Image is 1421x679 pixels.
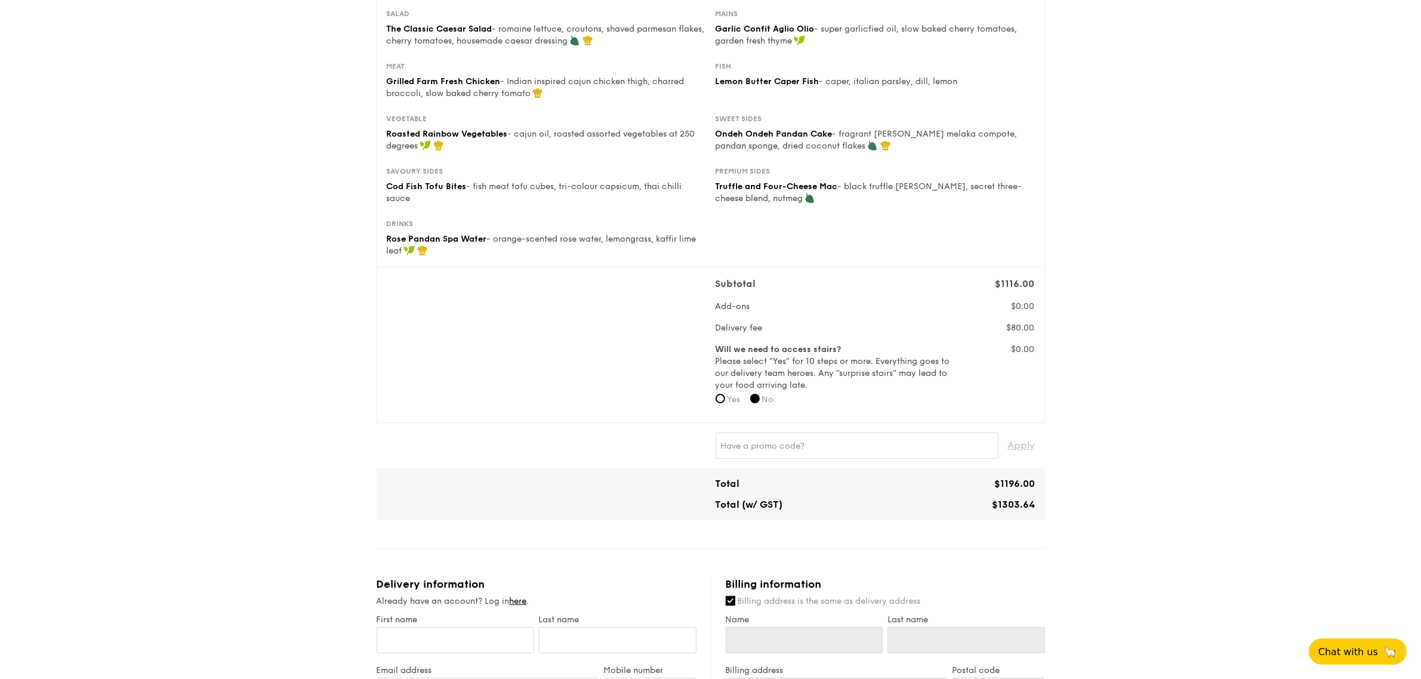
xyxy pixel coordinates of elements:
[992,499,1035,510] span: $1303.64
[1007,323,1035,333] span: $80.00
[716,181,838,192] span: Truffle and Four-Cheese Mac
[716,129,833,139] span: Ondeh Ondeh Pandan Cake
[387,166,706,176] div: Savoury sides
[387,76,685,98] span: - Indian inspired cajun chicken thigh, charred broccoli, slow baked cherry tomato
[726,596,735,606] input: Billing address is the same as delivery address
[387,181,467,192] span: Cod Fish Tofu Bites
[716,301,750,311] span: Add-ons
[377,615,534,625] label: First name
[569,35,580,46] img: icon-vegetarian.fe4039eb.svg
[819,76,958,87] span: - caper, italian parsley, dill, lemon
[532,88,543,98] img: icon-chef-hat.a58ddaea.svg
[995,278,1035,289] span: $1116.00
[1318,646,1378,658] span: Chat with us
[387,234,487,244] span: Rose Pandan Spa Water
[387,129,508,139] span: Roasted Rainbow Vegetables
[716,278,756,289] span: Subtotal
[716,433,998,459] input: Have a promo code?
[377,665,599,675] label: Email address
[726,665,948,675] label: Billing address
[387,129,695,151] span: - cajun oil, roasted assorted vegetables at 250 degrees
[716,76,819,87] span: Lemon Butter Caper Fish
[716,114,1035,124] div: Sweet sides
[880,140,891,151] img: icon-chef-hat.a58ddaea.svg
[887,615,1045,625] label: Last name
[716,61,1035,71] div: Fish
[387,9,706,18] div: Salad
[539,615,696,625] label: Last name
[716,344,841,354] b: Will we need to access stairs?
[403,245,415,256] img: icon-vegan.f8ff3823.svg
[738,596,921,606] span: Billing address is the same as delivery address
[387,234,696,256] span: - orange-scented rose water, lemongrass, kaffir lime leaf
[387,61,706,71] div: Meat
[1012,301,1035,311] span: $0.00
[582,35,593,46] img: icon-chef-hat.a58ddaea.svg
[387,181,682,203] span: - fish meat tofu cubes, tri-colour capsicum, thai chilli sauce
[726,578,822,591] span: Billing information
[377,595,696,607] div: Already have an account? Log in .
[716,166,1035,176] div: Premium sides
[750,394,760,403] input: No
[417,245,428,256] img: icon-chef-hat.a58ddaea.svg
[1383,645,1397,659] span: 🦙
[387,219,706,229] div: Drinks
[1008,433,1035,459] span: Apply
[716,344,953,391] label: Please select “Yes” for 10 steps or more. Everything goes to our delivery team heroes. Any “surpr...
[377,578,485,591] span: Delivery information
[1309,638,1407,665] button: Chat with us🦙
[603,665,696,675] label: Mobile number
[995,478,1035,489] span: $1196.00
[387,24,705,46] span: - romaine lettuce, croutons, shaved parmesan flakes, cherry tomatoes, housemade caesar dressing
[387,76,501,87] span: Grilled Farm Fresh Chicken
[716,9,1035,18] div: Mains
[953,665,1045,675] label: Postal code
[716,129,1018,151] span: - fragrant [PERSON_NAME] melaka compote, pandan sponge, dried coconut flakes
[387,114,706,124] div: Vegetable
[716,24,815,34] span: Garlic Confit Aglio Olio
[716,478,740,489] span: Total
[716,499,783,510] span: Total (w/ GST)
[433,140,444,151] img: icon-chef-hat.a58ddaea.svg
[794,35,806,46] img: icon-vegan.f8ff3823.svg
[728,394,741,405] span: Yes
[726,615,883,625] label: Name
[804,193,815,203] img: icon-vegetarian.fe4039eb.svg
[716,323,763,333] span: Delivery fee
[716,394,725,403] input: Yes
[387,24,492,34] span: The Classic Caesar Salad
[762,394,774,405] span: No
[716,181,1022,203] span: - black truffle [PERSON_NAME], secret three-cheese blend, nutmeg
[867,140,878,151] img: icon-vegetarian.fe4039eb.svg
[716,24,1018,46] span: - super garlicfied oil, slow baked cherry tomatoes, garden fresh thyme
[1012,344,1035,354] span: $0.00
[510,596,527,606] a: here
[420,140,431,151] img: icon-vegan.f8ff3823.svg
